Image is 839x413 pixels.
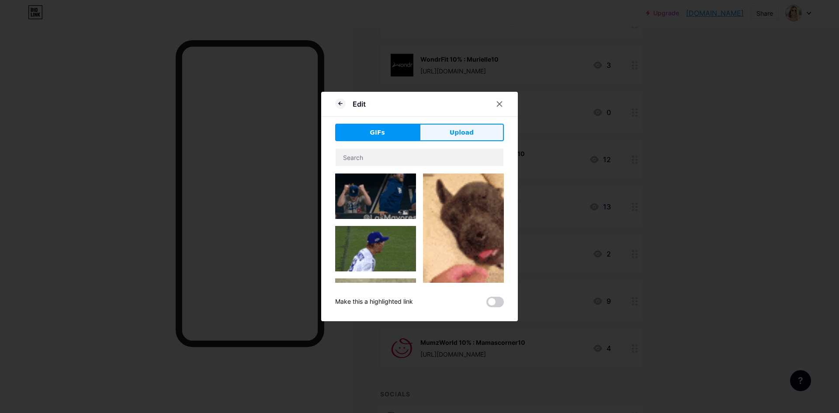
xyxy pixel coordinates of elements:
span: Upload [450,128,474,137]
div: Make this a highlighted link [335,297,413,307]
img: Gihpy [423,174,504,318]
img: Gihpy [335,174,416,219]
img: Gihpy [335,226,416,271]
button: GIFs [335,124,419,141]
span: GIFs [370,128,385,137]
div: Edit [353,99,366,109]
button: Upload [419,124,504,141]
input: Search [336,149,503,166]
